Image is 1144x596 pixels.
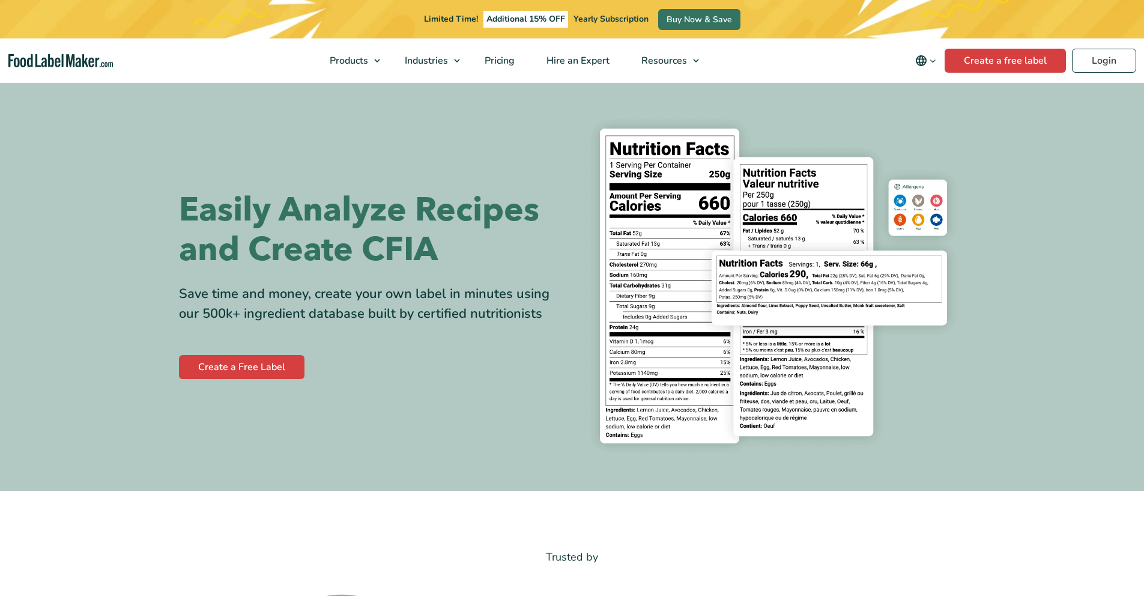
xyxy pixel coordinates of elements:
[638,54,688,67] span: Resources
[179,284,563,324] div: Save time and money, create your own label in minutes using our 500k+ ingredient database built b...
[1072,49,1136,73] a: Login
[314,38,386,83] a: Products
[945,49,1066,73] a: Create a free label
[424,13,478,25] span: Limited Time!
[179,549,966,566] p: Trusted by
[326,54,369,67] span: Products
[907,49,945,73] button: Change language
[531,38,623,83] a: Hire an Expert
[574,13,649,25] span: Yearly Subscription
[543,54,611,67] span: Hire an Expert
[179,190,563,270] h1: Easily Analyze Recipes and Create CFIA
[401,54,449,67] span: Industries
[658,9,740,30] a: Buy Now & Save
[8,54,113,68] a: Food Label Maker homepage
[483,11,568,28] span: Additional 15% OFF
[481,54,516,67] span: Pricing
[626,38,705,83] a: Resources
[469,38,528,83] a: Pricing
[179,355,304,379] a: Create a Free Label
[389,38,466,83] a: Industries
